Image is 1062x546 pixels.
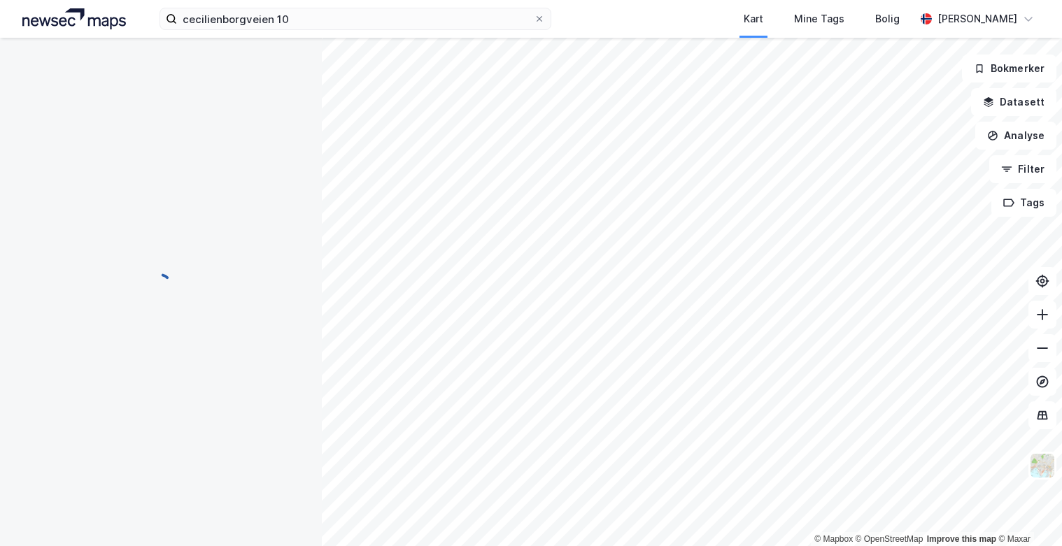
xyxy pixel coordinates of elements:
button: Datasett [971,88,1056,116]
div: Mine Tags [794,10,844,27]
div: Kontrollprogram for chat [992,479,1062,546]
img: logo.a4113a55bc3d86da70a041830d287a7e.svg [22,8,126,29]
img: Z [1029,452,1056,479]
div: [PERSON_NAME] [937,10,1017,27]
div: Bolig [875,10,900,27]
a: Mapbox [814,534,853,544]
button: Bokmerker [962,55,1056,82]
button: Filter [989,155,1056,183]
img: spinner.a6d8c91a73a9ac5275cf975e30b51cfb.svg [150,273,172,295]
iframe: Chat Widget [992,479,1062,546]
a: Improve this map [927,534,996,544]
button: Tags [991,189,1056,217]
div: Kart [744,10,763,27]
input: Søk på adresse, matrikkel, gårdeiere, leietakere eller personer [177,8,534,29]
button: Analyse [975,122,1056,150]
a: OpenStreetMap [856,534,923,544]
